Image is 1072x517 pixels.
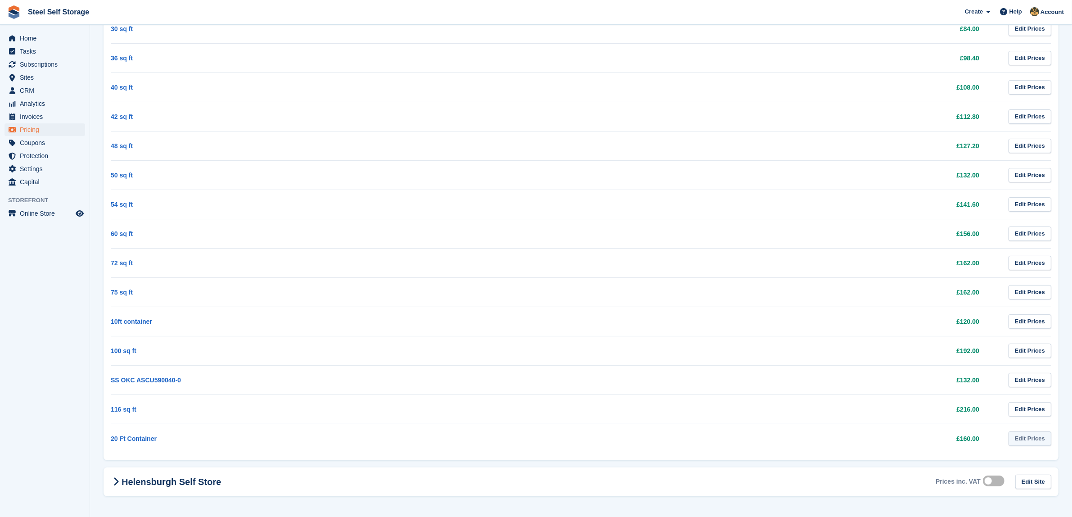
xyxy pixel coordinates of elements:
[1009,139,1051,154] a: Edit Prices
[1009,227,1051,241] a: Edit Prices
[111,84,133,91] a: 40 sq ft
[554,395,998,424] td: £216.00
[111,54,133,62] a: 36 sq ft
[554,14,998,43] td: £84.00
[1009,22,1051,36] a: Edit Prices
[7,5,21,19] img: stora-icon-8386f47178a22dfd0bd8f6a31ec36ba5ce8667c1dd55bd0f319d3a0aa187defe.svg
[1009,7,1022,16] span: Help
[554,73,998,102] td: £108.00
[24,5,93,19] a: Steel Self Storage
[111,25,133,32] a: 30 sq ft
[1030,7,1039,16] img: James Steel
[1009,431,1051,446] a: Edit Prices
[5,163,85,175] a: menu
[111,376,181,384] a: SS OKC ASCU590040-0
[1009,51,1051,66] a: Edit Prices
[965,7,983,16] span: Create
[8,196,90,205] span: Storefront
[74,208,85,219] a: Preview store
[5,45,85,58] a: menu
[936,478,981,485] div: Prices inc. VAT
[20,45,74,58] span: Tasks
[111,406,136,413] a: 116 sq ft
[5,207,85,220] a: menu
[5,123,85,136] a: menu
[5,84,85,97] a: menu
[1040,8,1064,17] span: Account
[5,32,85,45] a: menu
[5,110,85,123] a: menu
[1009,373,1051,388] a: Edit Prices
[111,230,133,237] a: 60 sq ft
[554,43,998,73] td: £98.40
[111,113,133,120] a: 42 sq ft
[554,365,998,395] td: £132.00
[111,142,133,150] a: 48 sq ft
[5,58,85,71] a: menu
[1015,475,1051,490] a: Edit Site
[1009,285,1051,300] a: Edit Prices
[5,150,85,162] a: menu
[554,336,998,365] td: £192.00
[111,172,133,179] a: 50 sq ft
[554,424,998,453] td: £160.00
[20,123,74,136] span: Pricing
[20,150,74,162] span: Protection
[111,435,157,442] a: 20 Ft Container
[554,219,998,248] td: £156.00
[5,136,85,149] a: menu
[111,318,152,325] a: 10ft container
[111,259,133,267] a: 72 sq ft
[1009,256,1051,271] a: Edit Prices
[20,84,74,97] span: CRM
[20,58,74,71] span: Subscriptions
[1009,197,1051,212] a: Edit Prices
[20,207,74,220] span: Online Store
[111,476,221,487] h2: Helensburgh Self Store
[20,163,74,175] span: Settings
[1009,109,1051,124] a: Edit Prices
[554,307,998,336] td: £120.00
[20,176,74,188] span: Capital
[1009,168,1051,183] a: Edit Prices
[554,160,998,190] td: £132.00
[111,347,136,354] a: 100 sq ft
[5,176,85,188] a: menu
[1009,344,1051,358] a: Edit Prices
[554,131,998,160] td: £127.20
[1009,402,1051,417] a: Edit Prices
[554,190,998,219] td: £141.60
[5,71,85,84] a: menu
[554,248,998,277] td: £162.00
[20,136,74,149] span: Coupons
[20,32,74,45] span: Home
[1009,80,1051,95] a: Edit Prices
[20,97,74,110] span: Analytics
[1009,314,1051,329] a: Edit Prices
[554,277,998,307] td: £162.00
[5,97,85,110] a: menu
[111,201,133,208] a: 54 sq ft
[20,110,74,123] span: Invoices
[20,71,74,84] span: Sites
[554,102,998,131] td: £112.80
[111,289,133,296] a: 75 sq ft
